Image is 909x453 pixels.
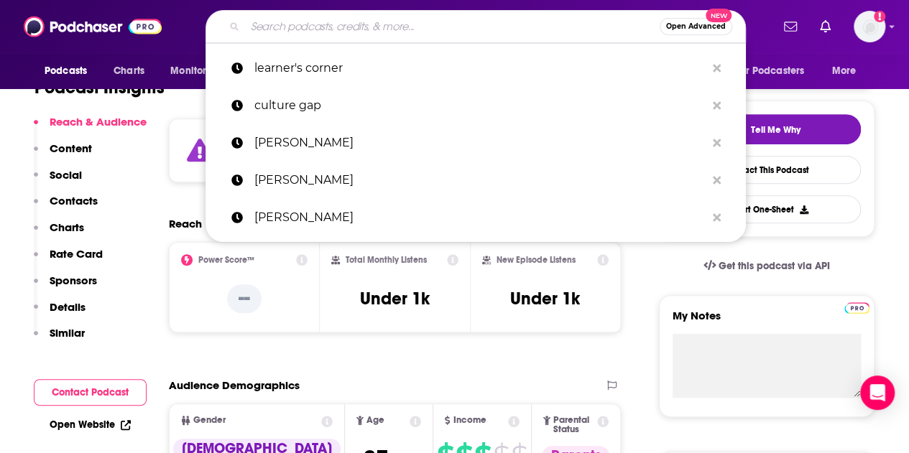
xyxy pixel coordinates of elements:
span: Monitoring [170,61,221,81]
button: Social [34,168,82,195]
a: learner's corner [206,50,746,87]
p: Content [50,141,92,155]
button: open menu [34,57,106,85]
div: Open Intercom Messenger [860,375,895,410]
span: Logged in as SarahCBreivogel [854,11,885,42]
span: Tell Me Why [751,124,800,136]
button: open menu [726,57,825,85]
p: conan o' brien [254,162,706,199]
p: jordan p peterson [254,124,706,162]
a: Show notifications dropdown [814,14,836,39]
span: More [832,61,857,81]
a: [PERSON_NAME] [206,162,746,199]
button: tell me why sparkleTell Me Why [673,114,861,144]
section: Click to expand status details [169,118,621,182]
a: Contact This Podcast [673,156,861,184]
button: Reach & Audience [34,115,147,141]
p: culture gap [254,87,706,124]
input: Search podcasts, credits, & more... [245,15,660,38]
p: Social [50,168,82,182]
button: Content [34,141,92,168]
a: Get this podcast via API [692,248,841,284]
span: Podcasts [45,61,87,81]
p: Sponsors [50,274,97,287]
p: Rate Card [50,247,103,261]
h2: New Episode Listens [497,255,576,265]
p: Contacts [50,194,98,207]
button: Similar [34,326,85,352]
span: Parental Status [553,416,594,434]
button: Sponsors [34,274,97,300]
h2: Reach [169,217,202,230]
button: Export One-Sheet [673,195,861,223]
a: [PERSON_NAME] [206,124,746,162]
button: Contact Podcast [34,379,147,406]
button: Details [34,300,86,327]
h2: Power Score™ [198,255,254,265]
span: Age [366,416,384,425]
h3: Under 1k [510,288,580,309]
a: Charts [104,57,153,85]
a: Open Website [50,419,131,431]
span: New [706,9,732,22]
p: Charts [50,220,84,234]
label: My Notes [673,309,861,334]
p: learner's corner [254,50,706,87]
img: Podchaser - Follow, Share and Rate Podcasts [24,13,162,40]
div: Search podcasts, credits, & more... [206,10,746,43]
h2: Audience Demographics [169,378,300,392]
h3: Under 1k [360,288,430,309]
p: Reach & Audience [50,115,147,129]
svg: Add a profile image [874,11,885,22]
a: [PERSON_NAME] [206,199,746,236]
h2: Total Monthly Listens [346,255,427,265]
button: Open AdvancedNew [660,18,732,35]
img: User Profile [854,11,885,42]
span: Charts [114,61,144,81]
p: -- [227,284,262,313]
a: Show notifications dropdown [778,14,803,39]
button: Charts [34,220,84,247]
button: open menu [160,57,240,85]
button: open menu [822,57,875,85]
span: Get this podcast via API [719,260,830,272]
a: Pro website [844,300,869,314]
button: Show profile menu [854,11,885,42]
span: Open Advanced [666,23,726,30]
span: For Podcasters [735,61,804,81]
p: Similar [50,326,85,340]
button: Rate Card [34,247,103,274]
span: Income [453,416,486,425]
button: Contacts [34,194,98,220]
p: Details [50,300,86,314]
img: Podchaser Pro [844,302,869,314]
span: Gender [193,416,226,425]
p: brene brown [254,199,706,236]
a: culture gap [206,87,746,124]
